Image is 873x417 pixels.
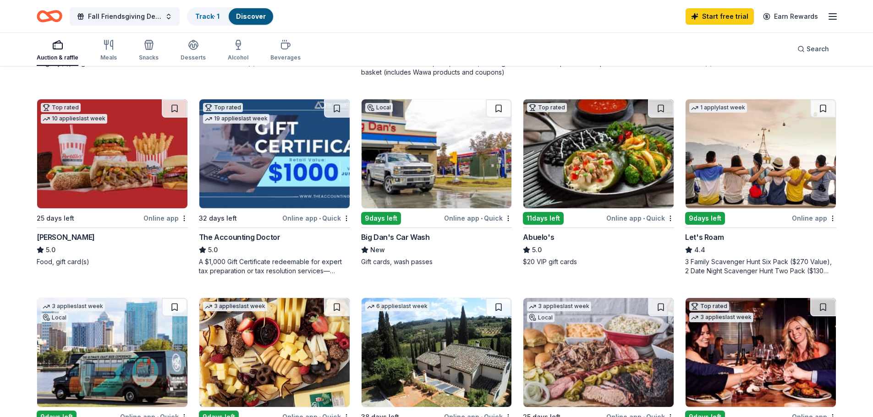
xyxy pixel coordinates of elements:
[685,212,725,225] div: 9 days left
[181,36,206,66] button: Desserts
[203,302,267,311] div: 3 applies last week
[523,257,674,266] div: $20 VIP gift cards
[643,215,645,222] span: •
[527,103,567,112] div: Top rated
[228,36,248,66] button: Alcohol
[686,298,836,407] img: Image for Cooper's Hawk Winery and Restaurants
[532,244,542,255] span: 5.0
[100,54,117,61] div: Meals
[689,313,753,322] div: 3 applies last week
[181,54,206,61] div: Desserts
[686,8,754,25] a: Start free trial
[686,99,836,208] img: Image for Let's Roam
[88,11,161,22] span: Fall Friendsgiving Dessert & Wine Auction
[694,244,705,255] span: 4.4
[361,59,512,77] div: Wawa brand fruit drinks, teas, or water; Wawa gift basket (includes Wawa products and coupons)
[527,302,591,311] div: 3 applies last week
[523,298,674,407] img: Image for 4 Rivers Smokehouse
[199,298,350,407] img: Image for Gordon Food Service Store
[37,99,188,266] a: Image for Portillo'sTop rated10 applieslast week25 days leftOnline app[PERSON_NAME]5.0Food, gift ...
[41,103,81,112] div: Top rated
[199,99,350,276] a: Image for The Accounting DoctorTop rated19 applieslast week32 days leftOnline app•QuickThe Accoun...
[685,257,836,276] div: 3 Family Scavenger Hunt Six Pack ($270 Value), 2 Date Night Scavenger Hunt Two Pack ($130 Value)
[362,298,512,407] img: Image for Villa Sogni D’Oro
[270,54,301,61] div: Beverages
[143,212,188,224] div: Online app
[523,212,564,225] div: 11 days left
[46,244,55,255] span: 5.0
[361,257,512,266] div: Gift cards, wash passes
[37,232,95,243] div: [PERSON_NAME]
[228,54,248,61] div: Alcohol
[792,212,836,224] div: Online app
[139,36,159,66] button: Snacks
[365,302,429,311] div: 6 applies last week
[208,244,218,255] span: 5.0
[199,257,350,276] div: A $1,000 Gift Certificate redeemable for expert tax preparation or tax resolution services—recipi...
[37,298,187,407] img: Image for Brew Bus Tours
[37,213,74,224] div: 25 days left
[37,36,78,66] button: Auction & raffle
[199,213,237,224] div: 32 days left
[41,114,107,124] div: 10 applies last week
[236,12,266,20] a: Discover
[187,7,274,26] button: Track· 1Discover
[139,54,159,61] div: Snacks
[41,302,105,311] div: 3 applies last week
[319,215,321,222] span: •
[523,99,674,208] img: Image for Abuelo's
[758,8,824,25] a: Earn Rewards
[195,12,220,20] a: Track· 1
[41,313,68,322] div: Local
[203,103,243,112] div: Top rated
[361,99,512,266] a: Image for Big Dan's Car WashLocal9days leftOnline app•QuickBig Dan's Car WashNewGift cards, wash ...
[37,54,78,61] div: Auction & raffle
[37,99,187,208] img: Image for Portillo's
[282,212,350,224] div: Online app Quick
[199,232,280,243] div: The Accounting Doctor
[199,99,350,208] img: Image for The Accounting Doctor
[606,212,674,224] div: Online app Quick
[523,99,674,266] a: Image for Abuelo's Top rated11days leftOnline app•QuickAbuelo's5.0$20 VIP gift cards
[689,103,747,113] div: 1 apply last week
[790,40,836,58] button: Search
[362,99,512,208] img: Image for Big Dan's Car Wash
[70,7,180,26] button: Fall Friendsgiving Dessert & Wine Auction
[807,43,829,54] span: Search
[361,232,430,243] div: Big Dan's Car Wash
[365,103,393,112] div: Local
[523,232,554,243] div: Abuelo's
[37,257,188,266] div: Food, gift card(s)
[370,244,385,255] span: New
[685,232,724,243] div: Let's Roam
[270,36,301,66] button: Beverages
[100,36,117,66] button: Meals
[527,313,555,322] div: Local
[444,212,512,224] div: Online app Quick
[203,114,269,124] div: 19 applies last week
[361,212,401,225] div: 9 days left
[689,302,729,311] div: Top rated
[37,5,62,27] a: Home
[685,99,836,276] a: Image for Let's Roam1 applylast week9days leftOnline appLet's Roam4.43 Family Scavenger Hunt Six ...
[481,215,483,222] span: •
